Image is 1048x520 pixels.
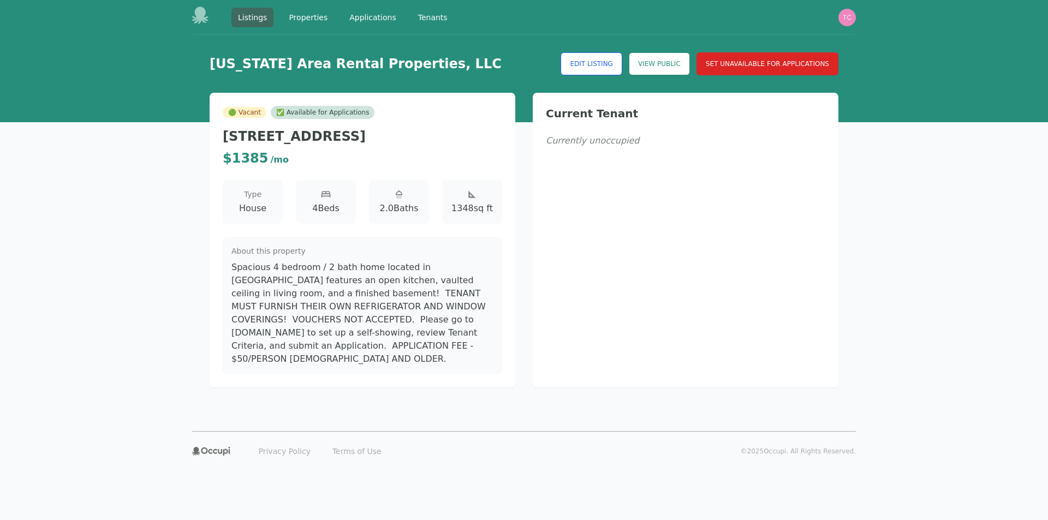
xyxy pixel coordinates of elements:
a: View Public [629,52,690,75]
p: Spacious 4 bedroom / 2 bath home located in [GEOGRAPHIC_DATA] features an open kitchen, vaulted c... [231,261,493,366]
span: Type [244,189,261,200]
a: Privacy Policy [252,443,317,460]
span: House [239,202,266,215]
span: Vacant [223,107,266,118]
a: Tenants [412,8,454,27]
span: 1348 sq ft [451,202,493,215]
h2: [STREET_ADDRESS] [223,128,502,145]
a: Terms of Use [326,443,388,460]
h2: Current Tenant [546,106,825,121]
a: Properties [282,8,334,27]
span: 4 Beds [312,202,340,215]
span: / mo [271,154,289,165]
div: ✅ Available for Applications [271,106,375,119]
a: Applications [343,8,403,27]
span: 2.0 Baths [380,202,419,215]
button: Set Unavailable for Applications [696,52,838,75]
h1: [US_STATE] Area Rental Properties, LLC [210,55,502,73]
h3: About this property [231,246,493,256]
p: Currently unoccupied [546,134,825,147]
a: Edit Listing [561,52,622,75]
a: Listings [231,8,273,27]
div: $ 1385 [223,150,289,167]
p: © 2025 Occupi. All Rights Reserved. [741,447,856,456]
span: vacant [228,108,236,117]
